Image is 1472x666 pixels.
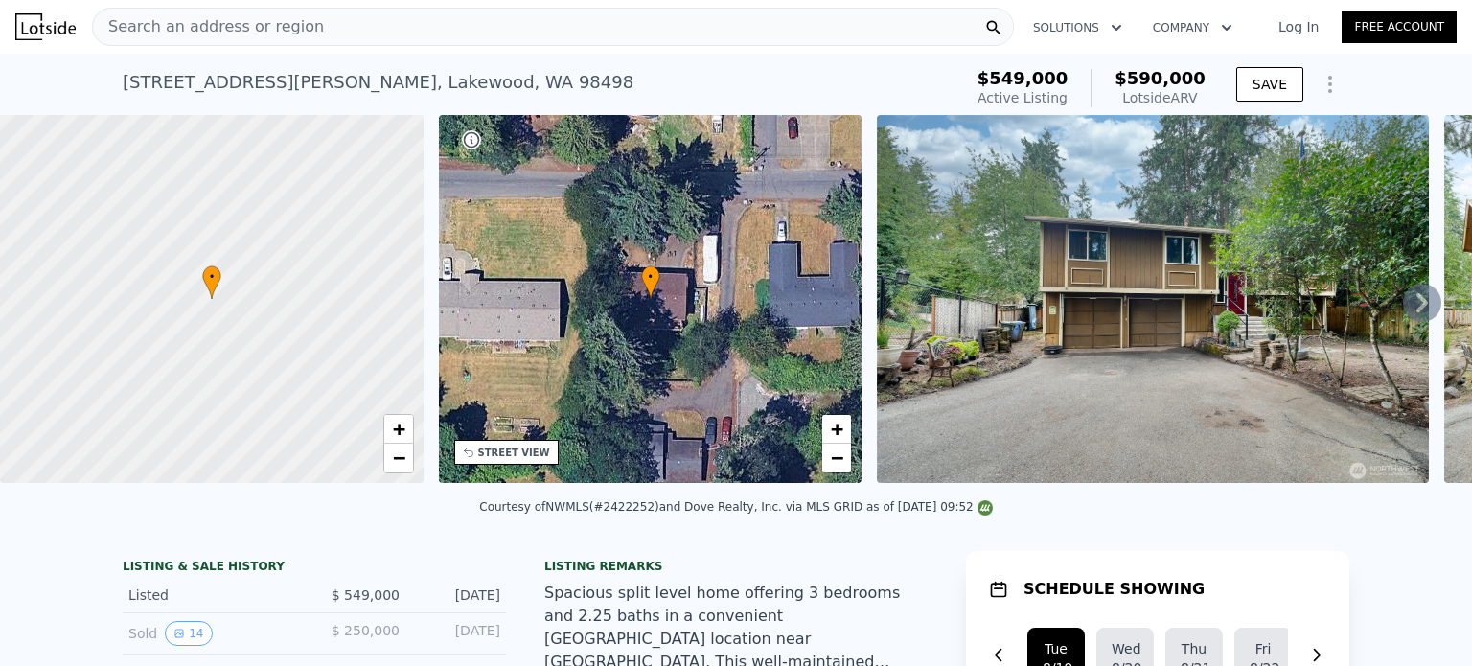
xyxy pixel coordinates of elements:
[1181,639,1207,658] div: Thu
[392,446,404,470] span: −
[202,265,221,299] div: •
[831,446,843,470] span: −
[1043,639,1069,658] div: Tue
[415,621,500,646] div: [DATE]
[1112,639,1138,658] div: Wed
[1023,578,1205,601] h1: SCHEDULE SHOWING
[332,623,400,638] span: $ 250,000
[877,115,1429,483] img: Sale: 167494006 Parcel: 100713947
[1311,65,1349,103] button: Show Options
[1236,67,1303,102] button: SAVE
[128,621,299,646] div: Sold
[641,265,660,299] div: •
[165,621,212,646] button: View historical data
[641,268,660,286] span: •
[977,68,1069,88] span: $549,000
[332,587,400,603] span: $ 549,000
[384,415,413,444] a: Zoom in
[1250,639,1276,658] div: Fri
[384,444,413,472] a: Zoom out
[1138,11,1248,45] button: Company
[15,13,76,40] img: Lotside
[1115,88,1206,107] div: Lotside ARV
[977,500,993,516] img: NWMLS Logo
[123,69,633,96] div: [STREET_ADDRESS][PERSON_NAME] , Lakewood , WA 98498
[479,500,993,514] div: Courtesy of NWMLS (#2422252) and Dove Realty, Inc. via MLS GRID as of [DATE] 09:52
[123,559,506,578] div: LISTING & SALE HISTORY
[1115,68,1206,88] span: $590,000
[977,90,1068,105] span: Active Listing
[1018,11,1138,45] button: Solutions
[93,15,324,38] span: Search an address or region
[831,417,843,441] span: +
[392,417,404,441] span: +
[202,268,221,286] span: •
[1255,17,1342,36] a: Log In
[822,444,851,472] a: Zoom out
[544,559,928,574] div: Listing remarks
[128,586,299,605] div: Listed
[1342,11,1457,43] a: Free Account
[478,446,550,460] div: STREET VIEW
[822,415,851,444] a: Zoom in
[415,586,500,605] div: [DATE]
